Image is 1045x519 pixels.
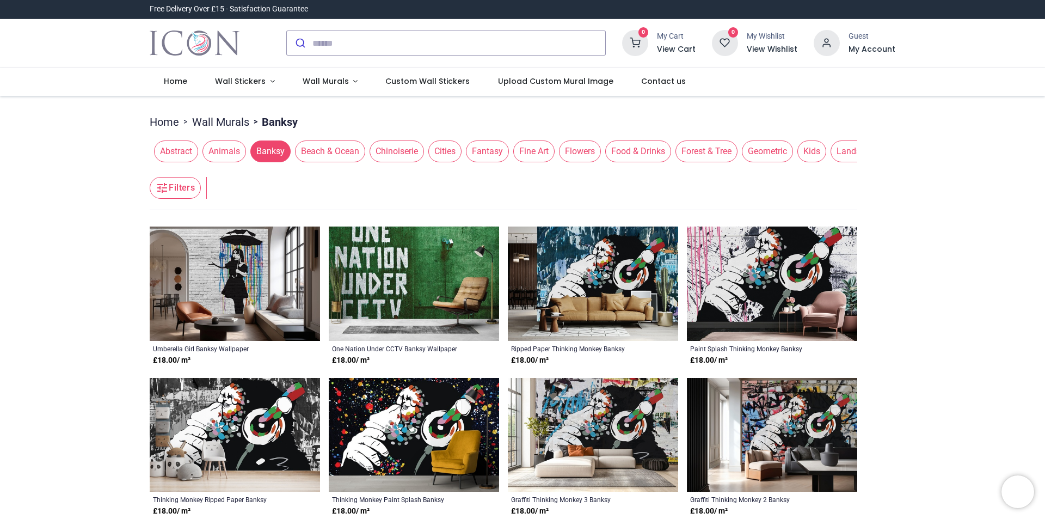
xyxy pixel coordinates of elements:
[291,141,365,162] button: Beach & Ocean
[747,44,797,55] a: View Wishlist
[511,344,642,353] a: Ripped Paper Thinking Monkey Banksy Wallpaper
[671,141,737,162] button: Forest & Tree
[657,31,696,42] div: My Cart
[150,141,198,162] button: Abstract
[424,141,462,162] button: Cities
[303,76,349,87] span: Wall Murals
[287,31,312,55] button: Submit
[712,38,738,47] a: 0
[150,378,320,492] img: Thinking Monkey Ripped Paper Banksy Wall Mural Wallpaper
[641,76,686,87] span: Contact us
[687,227,857,341] img: Paint Splash Thinking Monkey Banksy Wall Mural Wallpaper
[690,495,821,504] a: Graffiti Thinking Monkey 2 Banksy Wallpaper
[1001,475,1034,508] iframe: Brevo live chat
[690,355,728,366] strong: £ 18.00 / m²
[638,27,649,38] sup: 0
[742,141,793,162] span: Geometric
[150,28,239,58] a: Logo of Icon Wall Stickers
[150,4,308,15] div: Free Delivery Over £15 - Satisfaction Guarantee
[849,31,895,42] div: Guest
[728,27,739,38] sup: 0
[797,141,826,162] span: Kids
[332,355,370,366] strong: £ 18.00 / m²
[365,141,424,162] button: Chinoiserie
[295,141,365,162] span: Beach & Ocean
[793,141,826,162] button: Kids
[462,141,509,162] button: Fantasy
[288,68,372,96] a: Wall Murals
[747,31,797,42] div: My Wishlist
[201,68,288,96] a: Wall Stickers
[513,141,555,162] span: Fine Art
[498,76,613,87] span: Upload Custom Mural Image
[555,141,601,162] button: Flowers
[601,141,671,162] button: Food & Drinks
[370,141,424,162] span: Chinoiserie
[153,495,284,504] a: Thinking Monkey Ripped Paper Banksy Wallpaper
[511,506,549,517] strong: £ 18.00 / m²
[150,28,239,58] img: Icon Wall Stickers
[329,227,499,341] img: One Nation Under CCTV Banksy Wall Mural Wallpaper
[849,44,895,55] a: My Account
[831,141,889,162] span: Landscapes
[690,506,728,517] strong: £ 18.00 / m²
[150,177,201,199] button: Filters
[667,4,895,15] iframe: Customer reviews powered by Trustpilot
[687,378,857,492] img: Graffiti Thinking Monkey 2 Banksy Wall Mural Wallpaper
[249,117,262,127] span: >
[329,378,499,492] img: Thinking Monkey Paint Splash Banksy Wall Mural Wallpaper
[215,76,266,87] span: Wall Stickers
[385,76,470,87] span: Custom Wall Stickers
[192,114,249,130] a: Wall Murals
[511,495,642,504] a: Graffiti Thinking Monkey 3 Banksy Wallpaper
[154,141,198,162] span: Abstract
[466,141,509,162] span: Fantasy
[690,344,821,353] a: Paint Splash Thinking Monkey Banksy Wallpaper
[737,141,793,162] button: Geometric
[250,141,291,162] span: Banksy
[622,38,648,47] a: 0
[508,378,678,492] img: Graffiti Thinking Monkey 3 Banksy Wall Mural Wallpaper
[332,344,463,353] a: One Nation Under CCTV Banksy Wallpaper
[164,76,187,87] span: Home
[332,506,370,517] strong: £ 18.00 / m²
[559,141,601,162] span: Flowers
[826,141,889,162] button: Landscapes
[675,141,737,162] span: Forest & Tree
[202,141,246,162] span: Animals
[153,506,190,517] strong: £ 18.00 / m²
[150,227,320,341] img: Umberella Girl Banksy Wall Mural Wallpaper
[605,141,671,162] span: Food & Drinks
[511,355,549,366] strong: £ 18.00 / m²
[198,141,246,162] button: Animals
[249,114,298,130] li: Banksy
[246,141,291,162] button: Banksy
[508,227,678,341] img: Ripped Paper Thinking Monkey Banksy Wall Mural Wallpaper
[657,44,696,55] a: View Cart
[428,141,462,162] span: Cities
[332,495,463,504] a: Thinking Monkey Paint Splash Banksy Wallpaper
[150,114,179,130] a: Home
[153,344,284,353] a: Umberella Girl Banksy Wallpaper
[509,141,555,162] button: Fine Art
[153,355,190,366] strong: £ 18.00 / m²
[179,117,192,127] span: >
